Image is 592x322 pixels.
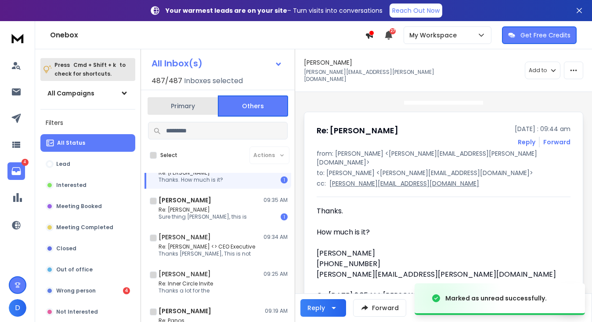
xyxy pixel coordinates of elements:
div: Forward [543,138,570,146]
button: Reply [300,299,346,317]
p: Re: [PERSON_NAME] [159,206,247,213]
p: Not Interested [56,308,98,315]
button: Meeting Booked [40,198,135,215]
a: Reach Out Now [390,4,442,18]
p: Wrong person [56,287,96,294]
p: Re: Inner Circle Invite [159,280,213,287]
p: Interested [56,182,87,189]
p: 4 [22,159,29,166]
button: Get Free Credits [502,26,577,44]
span: Cmd + Shift + k [72,60,117,70]
div: [PERSON_NAME][EMAIL_ADDRESS][PERSON_NAME][DOMAIN_NAME] [317,269,563,280]
p: Press to check for shortcuts. [54,61,126,78]
p: Meeting Booked [56,203,102,210]
p: cc: [317,179,326,188]
h1: [PERSON_NAME] [159,196,211,205]
button: Not Interested [40,303,135,321]
p: Thanks [PERSON_NAME], This is not [159,250,255,257]
a: 4 [7,162,25,180]
h3: Inboxes selected [184,76,243,86]
p: My Workspace [409,31,460,40]
button: Interested [40,176,135,194]
p: Get Free Credits [520,31,570,40]
div: [PERSON_NAME] [317,248,563,280]
p: Add to [529,67,547,74]
button: Out of office [40,261,135,278]
p: 09:25 AM [264,271,288,278]
strong: Your warmest leads are on your site [166,6,287,15]
div: 4 [123,287,130,294]
p: 09:35 AM [264,197,288,204]
p: Meeting Completed [56,224,113,231]
div: Marked as unread successfully. [445,294,547,303]
p: Sure thing [PERSON_NAME], this is [159,213,247,220]
p: 09:34 AM [264,234,288,241]
p: [DATE] : 09:44 am [515,124,570,133]
button: Others [218,95,288,117]
p: Reach Out Now [392,6,440,15]
h1: Re: [PERSON_NAME] [317,124,398,137]
p: [PERSON_NAME][EMAIL_ADDRESS][DOMAIN_NAME] [329,179,479,188]
button: D [9,299,26,317]
div: Reply [307,304,325,312]
p: Thanks a lot for the [159,287,213,294]
h1: All Campaigns [47,89,94,98]
h3: Filters [40,117,135,129]
button: All Inbox(s) [144,55,289,72]
label: Select [160,152,177,159]
div: 1 [281,213,288,220]
p: 09:19 AM [265,307,288,315]
p: Closed [56,245,76,252]
p: [PERSON_NAME][EMAIL_ADDRESS][PERSON_NAME][DOMAIN_NAME] [304,69,441,83]
p: All Status [57,139,85,146]
span: 27 [390,28,396,34]
p: – Turn visits into conversations [166,6,383,15]
p: Out of office [56,266,93,273]
h1: [PERSON_NAME] [159,307,211,315]
button: All Status [40,134,135,152]
button: Primary [148,96,218,116]
div: [PHONE_NUMBER] [317,259,563,269]
button: Meeting Completed [40,219,135,236]
p: Lead [56,161,70,168]
button: All Campaigns [40,84,135,102]
h1: All Inbox(s) [152,59,202,68]
h1: [PERSON_NAME] [159,270,211,278]
div: 1 [281,176,288,183]
h1: Onebox [50,30,365,40]
blockquote: On [DATE] 9:35 AM, [PERSON_NAME] <[PERSON_NAME][EMAIL_ADDRESS][DOMAIN_NAME]> wrote: [317,290,563,322]
p: Thanks. How much is it? [159,176,223,183]
button: Wrong person4 [40,282,135,300]
button: Lead [40,155,135,173]
h1: [PERSON_NAME] [159,233,211,241]
button: Reply [518,138,535,146]
span: 487 / 487 [152,76,182,86]
p: to: [PERSON_NAME] <[PERSON_NAME][EMAIL_ADDRESS][DOMAIN_NAME]> [317,168,570,177]
button: Closed [40,240,135,257]
p: from: [PERSON_NAME] <[PERSON_NAME][EMAIL_ADDRESS][PERSON_NAME][DOMAIN_NAME]> [317,149,570,167]
h1: [PERSON_NAME] [304,58,352,67]
p: Re: [PERSON_NAME] [159,169,223,176]
button: Forward [353,299,406,317]
div: How much is it? [317,227,563,238]
p: Re: [PERSON_NAME] <> CEO Executive [159,243,255,250]
img: logo [9,30,26,46]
